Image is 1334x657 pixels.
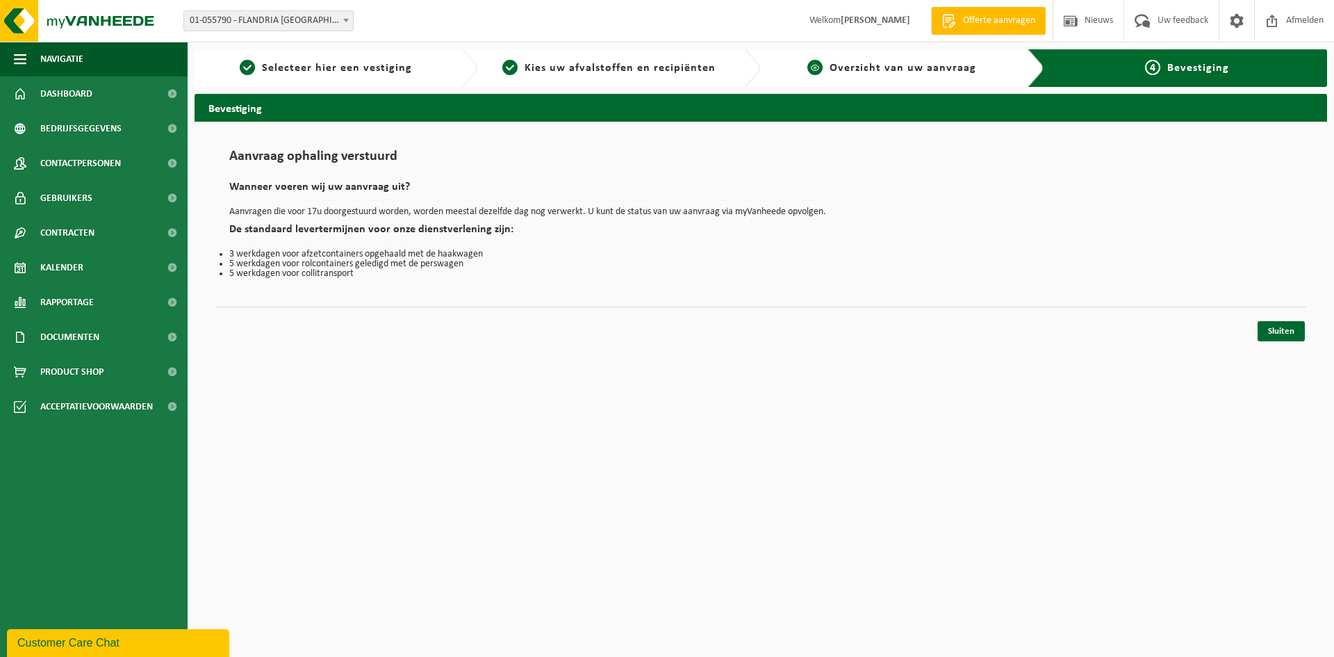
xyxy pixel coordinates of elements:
[229,181,1292,200] h2: Wanneer voeren wij uw aanvraag uit?
[960,14,1039,28] span: Offerte aanvragen
[525,63,716,74] span: Kies uw afvalstoffen en recipiënten
[240,60,255,75] span: 1
[229,250,1292,259] li: 3 werkdagen voor afzetcontainers opgehaald met de haakwagen
[502,60,518,75] span: 2
[830,63,976,74] span: Overzicht van uw aanvraag
[768,60,1016,76] a: 3Overzicht van uw aanvraag
[1145,60,1160,75] span: 4
[40,320,99,355] span: Documenten
[40,42,83,76] span: Navigatie
[229,149,1292,171] h1: Aanvraag ophaling verstuurd
[807,60,823,75] span: 3
[40,181,92,216] span: Gebruikers
[40,216,94,250] span: Contracten
[1167,63,1229,74] span: Bevestiging
[1258,321,1305,341] a: Sluiten
[40,285,94,320] span: Rapportage
[229,259,1292,269] li: 5 werkdagen voor rolcontainers geledigd met de perswagen
[184,11,353,31] span: 01-055790 - FLANDRIA NV - KRUISEM
[40,250,83,285] span: Kalender
[40,389,153,424] span: Acceptatievoorwaarden
[485,60,734,76] a: 2Kies uw afvalstoffen en recipiënten
[40,146,121,181] span: Contactpersonen
[841,15,910,26] strong: [PERSON_NAME]
[229,224,1292,243] h2: De standaard levertermijnen voor onze dienstverlening zijn:
[40,111,122,146] span: Bedrijfsgegevens
[229,269,1292,279] li: 5 werkdagen voor collitransport
[262,63,412,74] span: Selecteer hier een vestiging
[40,76,92,111] span: Dashboard
[40,355,104,389] span: Product Shop
[195,94,1327,121] h2: Bevestiging
[183,10,354,31] span: 01-055790 - FLANDRIA NV - KRUISEM
[7,626,232,657] iframe: chat widget
[931,7,1046,35] a: Offerte aanvragen
[201,60,450,76] a: 1Selecteer hier een vestiging
[229,207,1292,217] p: Aanvragen die voor 17u doorgestuurd worden, worden meestal dezelfde dag nog verwerkt. U kunt de s...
